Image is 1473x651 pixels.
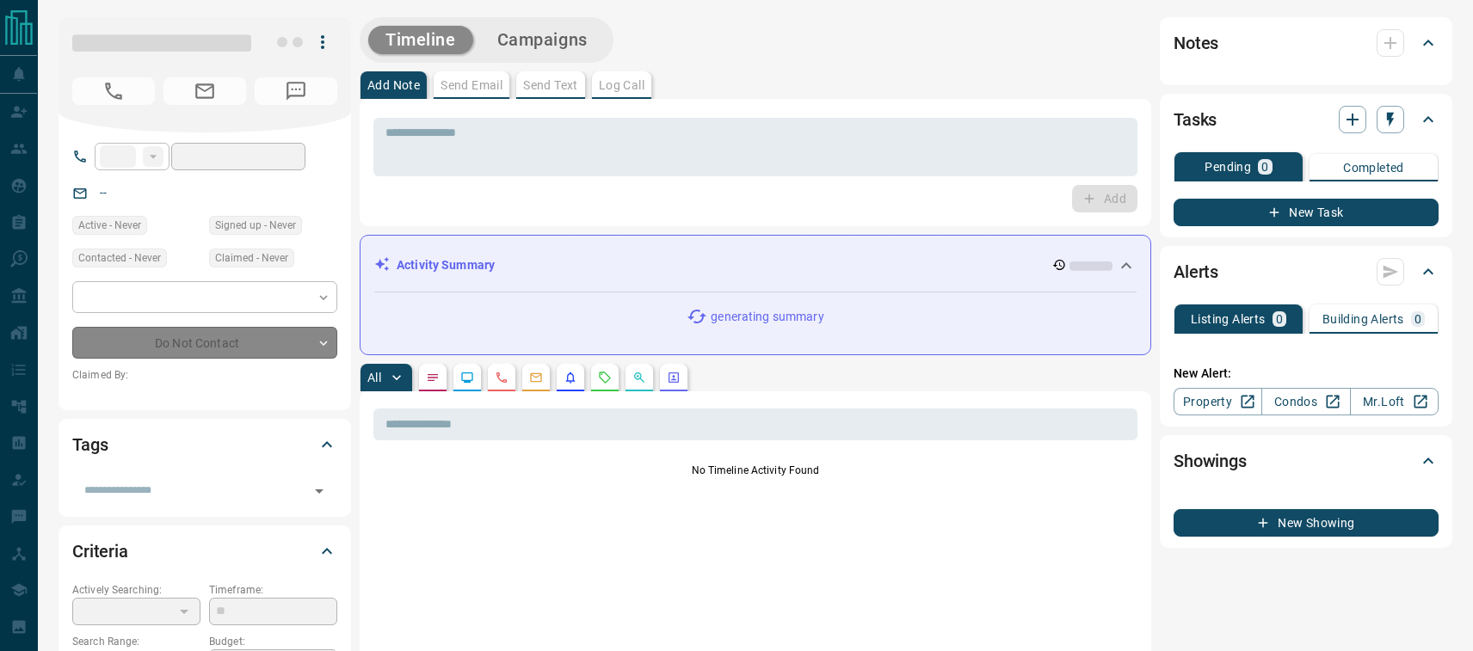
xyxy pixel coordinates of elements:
[367,372,381,384] p: All
[72,424,337,465] div: Tags
[100,186,107,200] a: --
[1276,313,1283,325] p: 0
[1174,106,1217,133] h2: Tasks
[495,371,508,384] svg: Calls
[72,77,155,105] span: No Number
[215,217,296,234] span: Signed up - Never
[1174,365,1439,383] p: New Alert:
[72,634,200,649] p: Search Range:
[426,371,440,384] svg: Notes
[1174,388,1262,415] a: Property
[1174,99,1439,140] div: Tasks
[1174,251,1439,292] div: Alerts
[1174,447,1247,475] h2: Showings
[1343,162,1404,174] p: Completed
[1174,258,1218,286] h2: Alerts
[667,371,681,384] svg: Agent Actions
[397,256,495,274] p: Activity Summary
[1261,161,1268,173] p: 0
[368,26,473,54] button: Timeline
[1174,509,1439,537] button: New Showing
[72,537,128,565] h2: Criteria
[255,77,337,105] span: No Number
[460,371,474,384] svg: Lead Browsing Activity
[480,26,605,54] button: Campaigns
[1350,388,1439,415] a: Mr.Loft
[72,582,200,598] p: Actively Searching:
[78,217,141,234] span: Active - Never
[1205,161,1251,173] p: Pending
[1322,313,1404,325] p: Building Alerts
[374,249,1137,281] div: Activity Summary
[598,371,612,384] svg: Requests
[209,634,337,649] p: Budget:
[373,463,1137,478] p: No Timeline Activity Found
[632,371,646,384] svg: Opportunities
[163,77,246,105] span: No Email
[1174,22,1439,64] div: Notes
[72,367,337,383] p: Claimed By:
[72,327,337,359] div: Do Not Contact
[1191,313,1266,325] p: Listing Alerts
[1174,199,1439,226] button: New Task
[564,371,577,384] svg: Listing Alerts
[215,249,288,267] span: Claimed - Never
[1261,388,1350,415] a: Condos
[72,531,337,572] div: Criteria
[78,249,161,267] span: Contacted - Never
[1174,29,1218,57] h2: Notes
[711,308,823,326] p: generating summary
[209,582,337,598] p: Timeframe:
[367,79,420,91] p: Add Note
[1174,440,1439,482] div: Showings
[307,479,331,503] button: Open
[529,371,543,384] svg: Emails
[72,431,108,458] h2: Tags
[1414,313,1421,325] p: 0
